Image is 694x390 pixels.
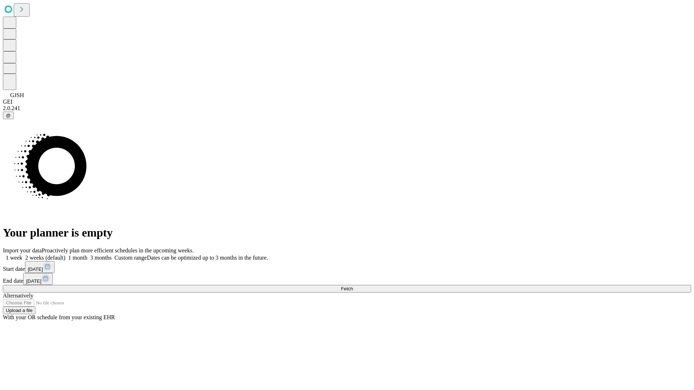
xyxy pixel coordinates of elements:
div: Start date [3,261,691,273]
span: [DATE] [26,278,41,284]
button: @ [3,112,14,119]
span: 1 month [68,255,87,261]
span: Proactively plan more efficient schedules in the upcoming weeks. [42,247,194,253]
span: Custom range [115,255,147,261]
span: @ [6,113,11,118]
div: GEI [3,99,691,105]
span: 2 weeks (default) [25,255,65,261]
span: 3 months [90,255,112,261]
span: Import your data [3,247,42,253]
span: GJSH [10,92,24,98]
span: [DATE] [28,266,43,272]
h1: Your planner is empty [3,226,691,239]
button: Upload a file [3,307,35,314]
span: Alternatively [3,292,33,299]
div: End date [3,273,691,285]
button: [DATE] [23,273,53,285]
span: Fetch [341,286,353,291]
button: [DATE] [25,261,55,273]
span: Dates can be optimized up to 3 months in the future. [147,255,268,261]
button: Fetch [3,285,691,292]
span: With your OR schedule from your existing EHR [3,314,115,320]
span: 1 week [6,255,22,261]
div: 2.0.241 [3,105,691,112]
